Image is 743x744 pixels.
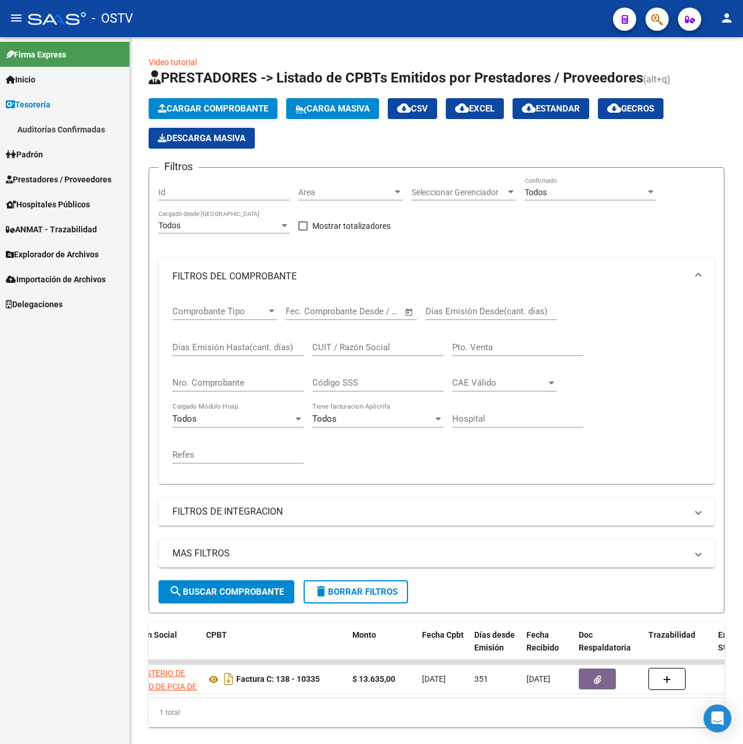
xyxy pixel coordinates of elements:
[158,159,199,175] h3: Filtros
[158,540,715,567] mat-expansion-panel-header: MAS FILTROS
[6,223,97,236] span: ANMAT - Trazabilidad
[172,270,687,283] mat-panel-title: FILTROS DEL COMPROBANTE
[169,587,284,597] span: Buscar Comprobante
[286,306,333,317] input: Fecha inicio
[343,306,399,317] input: Fecha fin
[6,298,63,311] span: Delegaciones
[6,173,111,186] span: Prestadores / Proveedores
[158,221,181,230] span: Todos
[129,630,177,639] span: Razón Social
[607,101,621,115] mat-icon: cloud_download
[644,623,713,674] datatable-header-cell: Trazabilidad
[312,219,391,233] span: Mostrar totalizadores
[522,103,580,114] span: Estandar
[522,623,574,674] datatable-header-cell: Fecha Recibido
[158,295,715,484] div: FILTROS DEL COMPROBANTE
[149,57,197,67] a: Video tutorial
[526,674,550,684] span: [DATE]
[149,128,255,149] app-download-masive: Descarga masiva de comprobantes (adjuntos)
[149,70,643,86] span: PRESTADORES -> Listado de CPBTs Emitidos por Prestadores / Proveedores
[221,670,236,688] i: Descargar documento
[704,705,731,732] div: Open Intercom Messenger
[201,623,348,674] datatable-header-cell: CPBT
[643,74,670,85] span: (alt+q)
[598,98,663,119] button: Gecros
[314,584,328,598] mat-icon: delete
[397,101,411,115] mat-icon: cloud_download
[579,630,631,653] span: Doc Respaldatoria
[169,584,183,598] mat-icon: search
[607,103,654,114] span: Gecros
[149,128,255,149] button: Descarga Masiva
[6,148,43,161] span: Padrón
[452,378,546,388] span: CAE Válido
[397,103,428,114] span: CSV
[446,98,504,119] button: EXCEL
[6,273,106,286] span: Importación de Archivos
[417,623,470,674] datatable-header-cell: Fecha Cpbt
[172,547,687,560] mat-panel-title: MAS FILTROS
[455,101,469,115] mat-icon: cloud_download
[574,623,644,674] datatable-header-cell: Doc Respaldatoria
[6,248,99,261] span: Explorador de Archivos
[388,98,437,119] button: CSV
[6,48,66,61] span: Firma Express
[129,667,197,691] div: 30626983398
[6,198,90,211] span: Hospitales Públicos
[286,98,379,119] button: Carga Masiva
[158,580,294,603] button: Buscar Comprobante
[422,630,464,639] span: Fecha Cpbt
[348,623,417,674] datatable-header-cell: Monto
[6,73,35,86] span: Inicio
[403,305,416,319] button: Open calendar
[92,6,133,31] span: - OSTV
[172,505,687,518] mat-panel-title: FILTROS DE INTEGRACION
[129,668,197,705] span: MINISTERIO DE SALUD DE PCIA DE BSAS
[172,414,197,424] span: Todos
[6,98,51,111] span: Tesorería
[158,498,715,526] mat-expansion-panel-header: FILTROS DE INTEGRACION
[158,133,246,143] span: Descarga Masiva
[312,414,337,424] span: Todos
[149,98,277,119] button: Cargar Comprobante
[352,674,395,684] strong: $ 13.635,00
[158,258,715,295] mat-expansion-panel-header: FILTROS DEL COMPROBANTE
[474,674,488,684] span: 351
[474,630,515,653] span: Días desde Emisión
[124,623,201,674] datatable-header-cell: Razón Social
[314,587,398,597] span: Borrar Filtros
[648,630,695,639] span: Trazabilidad
[455,103,495,114] span: EXCEL
[720,11,734,25] mat-icon: person
[158,103,268,114] span: Cargar Comprobante
[304,580,408,603] button: Borrar Filtros
[352,630,376,639] span: Monto
[525,188,547,197] span: Todos
[412,188,506,197] span: Seleccionar Gerenciador
[422,674,446,684] span: [DATE]
[295,103,370,114] span: Carga Masiva
[522,101,536,115] mat-icon: cloud_download
[172,306,266,317] span: Comprobante Tipo
[9,11,23,25] mat-icon: menu
[206,630,227,639] span: CPBT
[470,623,522,674] datatable-header-cell: Días desde Emisión
[236,675,320,684] strong: Factura C: 138 - 10335
[526,630,559,653] span: Fecha Recibido
[149,698,724,727] div: 1 total
[513,98,589,119] button: Estandar
[298,188,392,197] span: Area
